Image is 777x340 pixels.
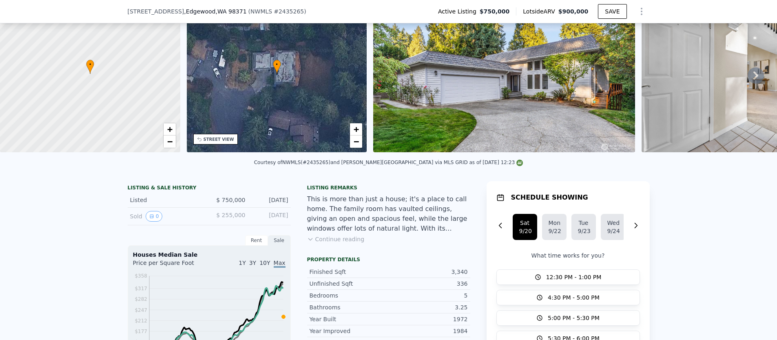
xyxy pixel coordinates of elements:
[249,260,256,266] span: 3Y
[496,269,640,285] button: 12:30 PM - 1:00 PM
[389,315,468,323] div: 1972
[354,136,359,147] span: −
[548,293,600,302] span: 4:30 PM - 5:00 PM
[558,8,589,15] span: $900,000
[496,310,640,326] button: 5:00 PM - 5:30 PM
[135,318,147,324] tspan: $212
[496,251,640,260] p: What time works for you?
[548,314,600,322] span: 5:00 PM - 5:30 PM
[511,193,588,202] h1: SCHEDULE SHOWING
[578,227,589,235] div: 9/23
[245,235,268,246] div: Rent
[389,303,468,311] div: 3.25
[135,307,147,313] tspan: $247
[146,211,163,222] button: View historical data
[307,235,365,243] button: Continue reading
[128,7,184,16] span: [STREET_ADDRESS]
[239,260,246,266] span: 1Y
[549,227,560,235] div: 9/22
[310,280,389,288] div: Unfinished Sqft
[254,160,523,165] div: Courtesy of NWMLS (#2435265) and [PERSON_NAME][GEOGRAPHIC_DATA] via MLS GRID as of [DATE] 12:23
[135,329,147,334] tspan: $177
[86,60,94,74] div: •
[598,4,626,19] button: SAVE
[307,256,470,263] div: Property details
[130,211,203,222] div: Sold
[184,7,246,16] span: , Edgewood
[167,124,172,134] span: +
[438,7,480,16] span: Active Listing
[578,219,589,227] div: Tue
[248,7,306,16] div: ( )
[496,290,640,305] button: 4:30 PM - 5:00 PM
[128,184,291,193] div: LISTING & SALE HISTORY
[523,7,558,16] span: Lotside ARV
[215,8,246,15] span: , WA 98371
[389,268,468,276] div: 3,340
[633,3,650,20] button: Show Options
[204,136,234,142] div: STREET VIEW
[480,7,510,16] span: $750,000
[216,197,245,203] span: $ 750,000
[307,184,470,191] div: Listing remarks
[350,136,362,148] a: Zoom out
[519,227,531,235] div: 9/20
[389,280,468,288] div: 336
[519,219,531,227] div: Sat
[516,160,523,166] img: NWMLS Logo
[350,123,362,136] a: Zoom in
[252,211,288,222] div: [DATE]
[273,60,281,74] div: •
[216,212,245,218] span: $ 255,000
[133,251,286,259] div: Houses Median Sale
[310,268,389,276] div: Finished Sqft
[310,303,389,311] div: Bathrooms
[607,219,619,227] div: Wed
[354,124,359,134] span: +
[546,273,602,281] span: 12:30 PM - 1:00 PM
[310,315,389,323] div: Year Built
[549,219,560,227] div: Mon
[164,123,176,136] a: Zoom in
[274,260,286,268] span: Max
[310,327,389,335] div: Year Improved
[167,136,172,147] span: −
[542,214,567,240] button: Mon9/22
[571,214,596,240] button: Tue9/23
[252,196,288,204] div: [DATE]
[133,259,209,272] div: Price per Square Foot
[607,227,619,235] div: 9/24
[273,61,281,68] span: •
[307,194,470,233] div: This is more than just a house; it's a place to call home. The family room has vaulted ceilings, ...
[135,273,147,279] tspan: $358
[130,196,203,204] div: Listed
[164,136,176,148] a: Zoom out
[86,61,94,68] span: •
[274,8,304,15] span: # 2435265
[389,291,468,300] div: 5
[135,286,147,291] tspan: $317
[268,235,291,246] div: Sale
[259,260,270,266] span: 10Y
[389,327,468,335] div: 1984
[601,214,625,240] button: Wed9/24
[250,8,272,15] span: NWMLS
[135,296,147,302] tspan: $282
[310,291,389,300] div: Bedrooms
[513,214,537,240] button: Sat9/20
